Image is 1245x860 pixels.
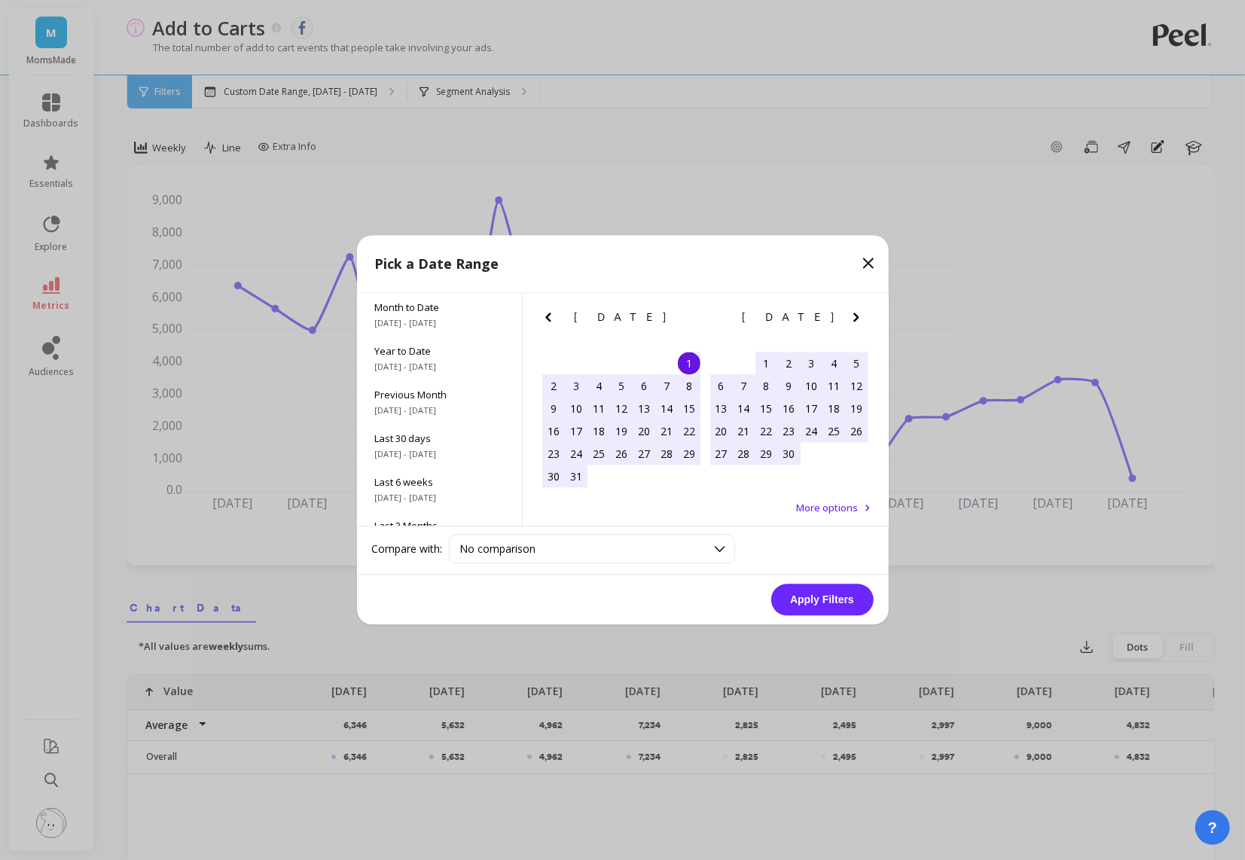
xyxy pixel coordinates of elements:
p: Pick a Date Range [375,254,499,275]
div: Choose Saturday, March 8th, 2025 [678,375,700,398]
div: Choose Tuesday, March 25th, 2025 [587,443,610,465]
div: Choose Saturday, March 22nd, 2025 [678,420,700,443]
button: Apply Filters [771,584,874,616]
div: Choose Sunday, March 23rd, 2025 [542,443,565,465]
div: Choose Sunday, March 16th, 2025 [542,420,565,443]
button: ? [1195,810,1230,845]
div: Choose Tuesday, April 22nd, 2025 [755,420,778,443]
div: Choose Sunday, March 2nd, 2025 [542,375,565,398]
div: Choose Saturday, April 12th, 2025 [846,375,868,398]
span: Previous Month [375,389,504,402]
button: Previous Month [539,309,563,333]
div: Choose Friday, March 21st, 2025 [655,420,678,443]
span: ? [1208,817,1217,838]
label: Compare with: [372,541,443,557]
span: [DATE] [574,312,668,324]
span: Year to Date [375,345,504,358]
div: Choose Thursday, March 20th, 2025 [633,420,655,443]
div: Choose Sunday, March 30th, 2025 [542,465,565,488]
div: Choose Sunday, April 20th, 2025 [710,420,733,443]
div: Choose Sunday, March 9th, 2025 [542,398,565,420]
span: Last 6 weeks [375,476,504,489]
button: Next Month [679,309,703,333]
div: Choose Saturday, March 29th, 2025 [678,443,700,465]
div: Choose Monday, March 10th, 2025 [565,398,587,420]
div: Choose Thursday, April 10th, 2025 [801,375,823,398]
div: Choose Friday, April 4th, 2025 [823,352,846,375]
div: Choose Wednesday, April 9th, 2025 [778,375,801,398]
div: Choose Friday, March 7th, 2025 [655,375,678,398]
span: No comparison [460,542,536,557]
div: Choose Tuesday, April 1st, 2025 [755,352,778,375]
div: Choose Saturday, April 26th, 2025 [846,420,868,443]
div: month 2025-03 [542,352,700,488]
div: Choose Saturday, April 19th, 2025 [846,398,868,420]
div: Choose Monday, April 7th, 2025 [733,375,755,398]
div: month 2025-04 [710,352,868,465]
div: Choose Thursday, April 24th, 2025 [801,420,823,443]
div: Choose Sunday, April 27th, 2025 [710,443,733,465]
button: Previous Month [706,309,731,333]
div: Choose Monday, March 24th, 2025 [565,443,587,465]
span: [DATE] - [DATE] [375,405,504,417]
div: Choose Monday, March 17th, 2025 [565,420,587,443]
span: Last 30 days [375,432,504,446]
div: Choose Monday, March 31st, 2025 [565,465,587,488]
div: Choose Wednesday, April 30th, 2025 [778,443,801,465]
span: [DATE] - [DATE] [375,493,504,505]
div: Choose Sunday, April 13th, 2025 [710,398,733,420]
div: Choose Tuesday, April 15th, 2025 [755,398,778,420]
div: Choose Saturday, March 15th, 2025 [678,398,700,420]
span: More options [797,502,859,515]
div: Choose Friday, April 18th, 2025 [823,398,846,420]
div: Choose Friday, March 14th, 2025 [655,398,678,420]
div: Choose Thursday, March 27th, 2025 [633,443,655,465]
div: Choose Tuesday, March 18th, 2025 [587,420,610,443]
div: Choose Wednesday, March 12th, 2025 [610,398,633,420]
div: Choose Tuesday, March 4th, 2025 [587,375,610,398]
div: Choose Monday, April 21st, 2025 [733,420,755,443]
div: Choose Sunday, April 6th, 2025 [710,375,733,398]
div: Choose Thursday, April 17th, 2025 [801,398,823,420]
span: [DATE] - [DATE] [375,449,504,461]
button: Next Month [847,309,871,333]
div: Choose Friday, March 28th, 2025 [655,443,678,465]
div: Choose Tuesday, March 11th, 2025 [587,398,610,420]
div: Choose Friday, April 11th, 2025 [823,375,846,398]
span: Month to Date [375,301,504,315]
div: Choose Tuesday, April 8th, 2025 [755,375,778,398]
div: Choose Saturday, April 5th, 2025 [846,352,868,375]
div: Choose Thursday, March 13th, 2025 [633,398,655,420]
div: Choose Monday, April 28th, 2025 [733,443,755,465]
div: Choose Tuesday, April 29th, 2025 [755,443,778,465]
span: [DATE] [742,312,836,324]
div: Choose Wednesday, April 2nd, 2025 [778,352,801,375]
div: Choose Monday, March 3rd, 2025 [565,375,587,398]
span: [DATE] - [DATE] [375,318,504,330]
div: Choose Thursday, March 6th, 2025 [633,375,655,398]
span: Last 3 Months [375,520,504,533]
div: Choose Wednesday, March 19th, 2025 [610,420,633,443]
div: Choose Wednesday, March 26th, 2025 [610,443,633,465]
div: Choose Friday, April 25th, 2025 [823,420,846,443]
div: Choose Saturday, March 1st, 2025 [678,352,700,375]
div: Choose Thursday, April 3rd, 2025 [801,352,823,375]
div: Choose Wednesday, April 23rd, 2025 [778,420,801,443]
span: [DATE] - [DATE] [375,361,504,374]
div: Choose Wednesday, March 5th, 2025 [610,375,633,398]
div: Choose Monday, April 14th, 2025 [733,398,755,420]
div: Choose Wednesday, April 16th, 2025 [778,398,801,420]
